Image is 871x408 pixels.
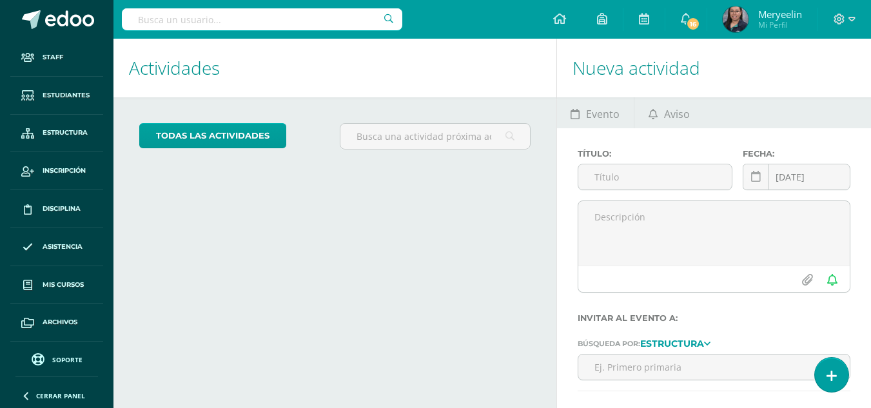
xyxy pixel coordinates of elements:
span: Meryeelin [758,8,802,21]
input: Ej. Primero primaria [578,355,850,380]
span: Staff [43,52,63,63]
a: Asistencia [10,228,103,266]
input: Fecha de entrega [743,164,850,189]
span: Aviso [664,99,690,130]
span: Búsqueda por: [578,339,640,348]
img: 53339a021a669692542503584c1ece73.png [723,6,749,32]
span: Soporte [52,355,83,364]
label: Título: [578,149,732,159]
a: Aviso [634,97,703,128]
a: Mis cursos [10,266,103,304]
input: Título [578,164,732,189]
span: Estudiantes [43,90,90,101]
span: Inscripción [43,166,86,176]
a: todas las Actividades [139,123,286,148]
span: Disciplina [43,204,81,214]
span: Cerrar panel [36,391,85,400]
a: Staff [10,39,103,77]
a: Archivos [10,304,103,342]
a: Evento [557,97,634,128]
strong: Estructura [640,338,704,349]
span: Asistencia [43,242,83,252]
span: Archivos [43,317,77,327]
label: Invitar al evento a: [578,313,850,323]
h1: Nueva actividad [573,39,856,97]
a: Estructura [10,115,103,153]
span: Evento [586,99,620,130]
a: Disciplina [10,190,103,228]
a: Estructura [640,338,710,347]
label: Fecha: [743,149,850,159]
span: 16 [686,17,700,31]
a: Inscripción [10,152,103,190]
span: Mis cursos [43,280,84,290]
input: Busca un usuario... [122,8,402,30]
a: Soporte [15,350,98,367]
span: Mi Perfil [758,19,802,30]
a: Estudiantes [10,77,103,115]
h1: Actividades [129,39,541,97]
span: Estructura [43,128,88,138]
input: Busca una actividad próxima aquí... [340,124,529,149]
